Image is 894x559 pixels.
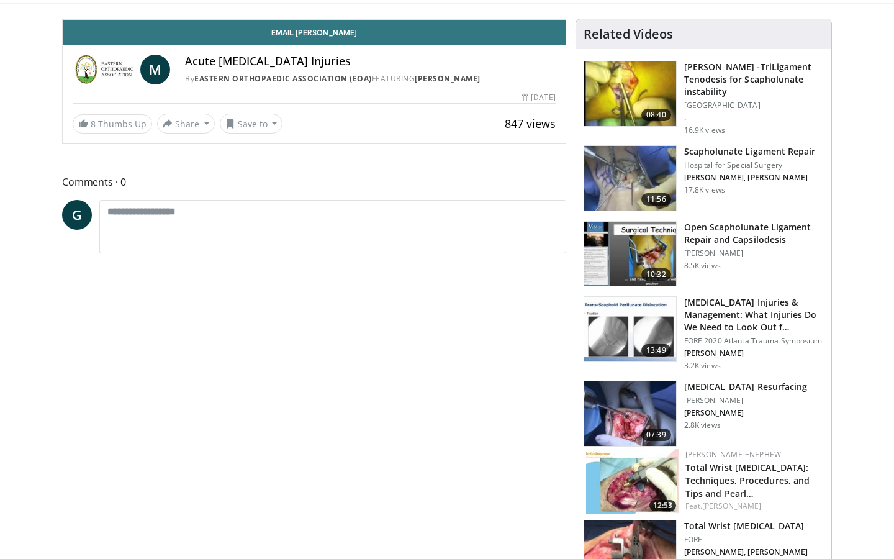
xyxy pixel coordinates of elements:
div: By FEATURING [185,73,556,84]
a: G [62,200,92,230]
a: 12:53 [586,449,679,514]
h3: [MEDICAL_DATA] Resurfacing [684,381,808,393]
h3: Open Scapholunate Ligament Repair and Capsilodesis [684,221,824,246]
a: 13:49 [MEDICAL_DATA] Injuries & Management: What Injuries Do We Need to Look Out f… FORE 2020 Atl... [584,296,824,371]
p: Hospital for Special Surgery [684,160,816,170]
span: 12:53 [649,500,676,511]
p: [GEOGRAPHIC_DATA] [684,101,824,111]
p: [PERSON_NAME] [684,396,808,406]
img: 10029_3.png.150x105_q85_crop-smart_upscale.jpg [584,146,676,211]
h3: [MEDICAL_DATA] Injuries & Management: What Injuries Do We Need to Look Out f… [684,296,824,334]
span: 08:40 [641,109,671,121]
a: 10:32 Open Scapholunate Ligament Repair and Capsilodesis [PERSON_NAME] 8.5K views [584,221,824,287]
h3: [PERSON_NAME] -TriLigament Tenodesis for Scapholunate instability [684,61,824,98]
a: 07:39 [MEDICAL_DATA] Resurfacing [PERSON_NAME] [PERSON_NAME] 2.8K views [584,381,824,447]
video-js: Video Player [63,19,566,20]
div: Feat. [685,501,821,512]
h3: Total Wrist [MEDICAL_DATA] [684,520,808,532]
img: 70863adf-6224-40ad-9537-8997d6f8c31f.150x105_q85_crop-smart_upscale.jpg [586,449,679,514]
img: f2f58dc7-7e4e-4b4f-923a-0bbabb3bacd7.150x105_q85_crop-smart_upscale.jpg [584,222,676,286]
span: 10:32 [641,268,671,281]
span: 847 views [505,116,556,131]
a: [PERSON_NAME]+Nephew [685,449,781,460]
a: Eastern Orthopaedic Association (EOA) [194,73,372,84]
a: 8 Thumbs Up [73,114,152,134]
h4: Acute [MEDICAL_DATA] Injuries [185,55,556,68]
p: 16.9K views [684,125,725,135]
p: [PERSON_NAME], [PERSON_NAME] [684,547,808,557]
a: M [140,55,170,84]
span: 8 [91,118,96,130]
p: 2.8K views [684,420,721,430]
span: 13:49 [641,344,671,357]
h4: Related Videos [584,27,673,42]
p: 3.2K views [684,361,721,371]
p: [PERSON_NAME], [PERSON_NAME] [684,173,816,183]
p: 8.5K views [684,261,721,271]
span: 11:56 [641,193,671,206]
h3: Scapholunate Ligament Repair [684,145,816,158]
a: Total Wrist [MEDICAL_DATA]: Techniques, Procedures, and Tips and Pearl… [685,461,810,499]
p: [PERSON_NAME] [684,348,824,358]
p: 17.8K views [684,185,725,195]
button: Save to [220,114,283,134]
p: [PERSON_NAME] [684,248,824,258]
div: [DATE] [521,92,555,103]
a: Email [PERSON_NAME] [63,20,566,45]
span: 07:39 [641,429,671,441]
button: Share [157,114,215,134]
a: [PERSON_NAME] [415,73,481,84]
p: [PERSON_NAME] [684,408,808,418]
p: FORE [684,535,808,545]
span: Comments 0 [62,174,566,190]
a: [PERSON_NAME] [702,501,761,511]
img: 0a894fbd-a7cb-40d3-bfab-3b5d671758fa.150x105_q85_crop-smart_upscale.jpg [584,297,676,361]
a: 08:40 [PERSON_NAME] -TriLigament Tenodesis for Scapholunate instability [GEOGRAPHIC_DATA] . 16.9K... [584,61,824,135]
p: FORE 2020 Atlanta Trauma Symposium [684,336,824,346]
p: . [684,113,824,123]
img: 01fde5d6-296a-4d3f-8c1c-1f7a563fd2d9.150x105_q85_crop-smart_upscale.jpg [584,381,676,446]
img: Brunelli_100010339_2.jpg.150x105_q85_crop-smart_upscale.jpg [584,61,676,126]
img: Eastern Orthopaedic Association (EOA) [73,55,135,84]
a: 11:56 Scapholunate Ligament Repair Hospital for Special Surgery [PERSON_NAME], [PERSON_NAME] 17.8... [584,145,824,211]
